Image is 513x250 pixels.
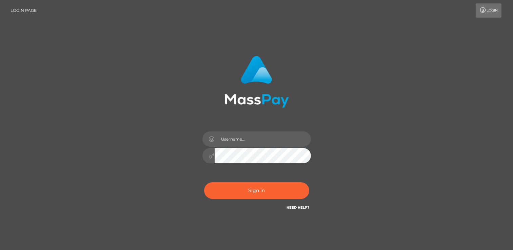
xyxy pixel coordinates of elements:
[224,56,289,108] img: MassPay Login
[287,205,309,210] a: Need Help?
[11,3,37,18] a: Login Page
[476,3,501,18] a: Login
[204,182,309,199] button: Sign in
[215,131,311,147] input: Username...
